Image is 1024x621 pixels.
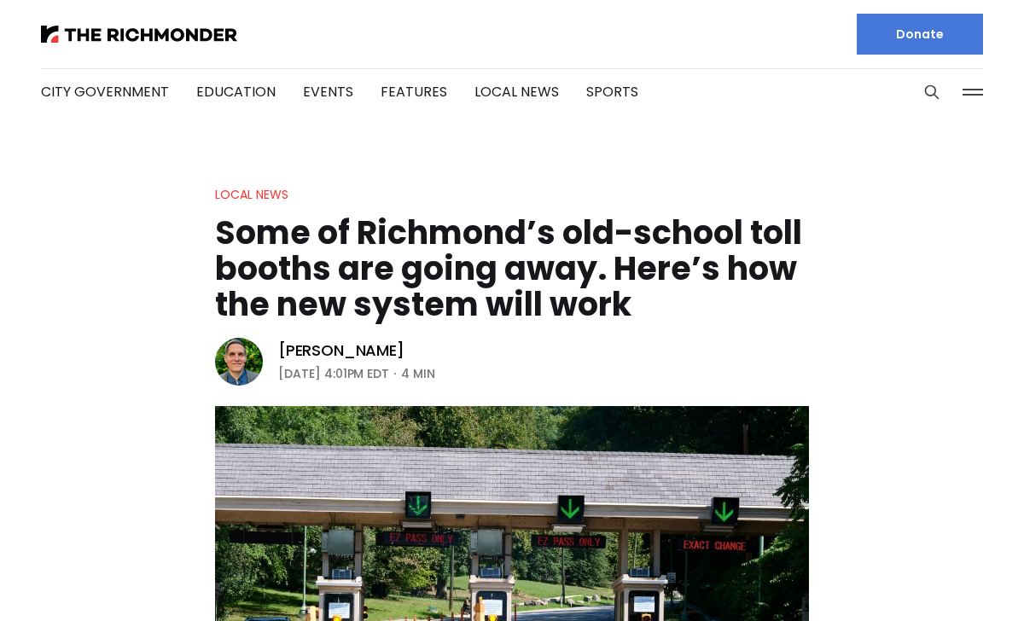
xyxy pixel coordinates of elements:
[857,14,983,55] a: Donate
[381,82,447,102] a: Features
[303,82,353,102] a: Events
[215,338,263,386] img: Graham Moomaw
[215,186,288,203] a: Local News
[919,79,945,105] button: Search this site
[278,363,389,384] time: [DATE] 4:01PM EDT
[41,82,169,102] a: City Government
[401,363,435,384] span: 4 min
[41,26,237,43] img: The Richmonder
[586,82,638,102] a: Sports
[474,82,559,102] a: Local News
[215,215,809,322] h1: Some of Richmond’s old-school toll booths are going away. Here’s how the new system will work
[278,340,404,361] a: [PERSON_NAME]
[196,82,276,102] a: Education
